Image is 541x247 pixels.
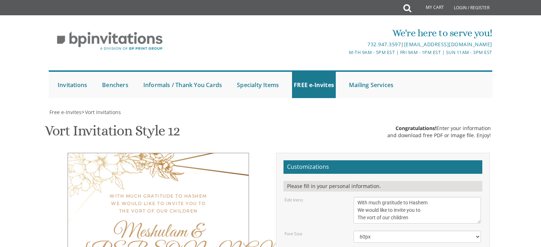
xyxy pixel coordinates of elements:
a: My Cart [410,1,449,15]
a: Benchers [100,72,130,98]
h2: Customizations [283,160,482,174]
div: M-Th 9am - 5pm EST | Fri 9am - 1pm EST | Sun 11am - 3pm EST [197,49,492,56]
div: Enter your information [387,125,491,132]
a: Vort Invitations [84,109,121,116]
textarea: With much gratitude to Hashem We would like to invite you to The vort of our children [354,197,481,224]
a: Specialty Items [235,72,281,98]
span: Congratulations! [396,125,436,131]
span: > [81,109,121,116]
label: Font Size [285,231,302,237]
div: Please fill in your personal information. [283,181,482,192]
a: Mailing Services [347,72,395,98]
div: | [197,40,492,49]
a: Free e-Invites [49,109,81,116]
h1: Vort Invitation Style 12 [45,123,180,144]
a: Informals / Thank You Cards [142,72,224,98]
span: Vort Invitations [85,109,121,116]
label: Edit Intro: [285,197,303,203]
div: and download free PDF or Image file. Enjoy! [387,132,491,139]
a: [EMAIL_ADDRESS][DOMAIN_NAME] [404,41,492,48]
div: We're here to serve you! [197,26,492,40]
a: FREE e-Invites [292,72,336,98]
a: Invitations [56,72,89,98]
img: BP Invitation Loft [49,26,171,56]
div: With much gratitude to Hashem We would like to invite you to The vort of our children [82,192,234,215]
a: 732.947.3597 [367,41,401,48]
